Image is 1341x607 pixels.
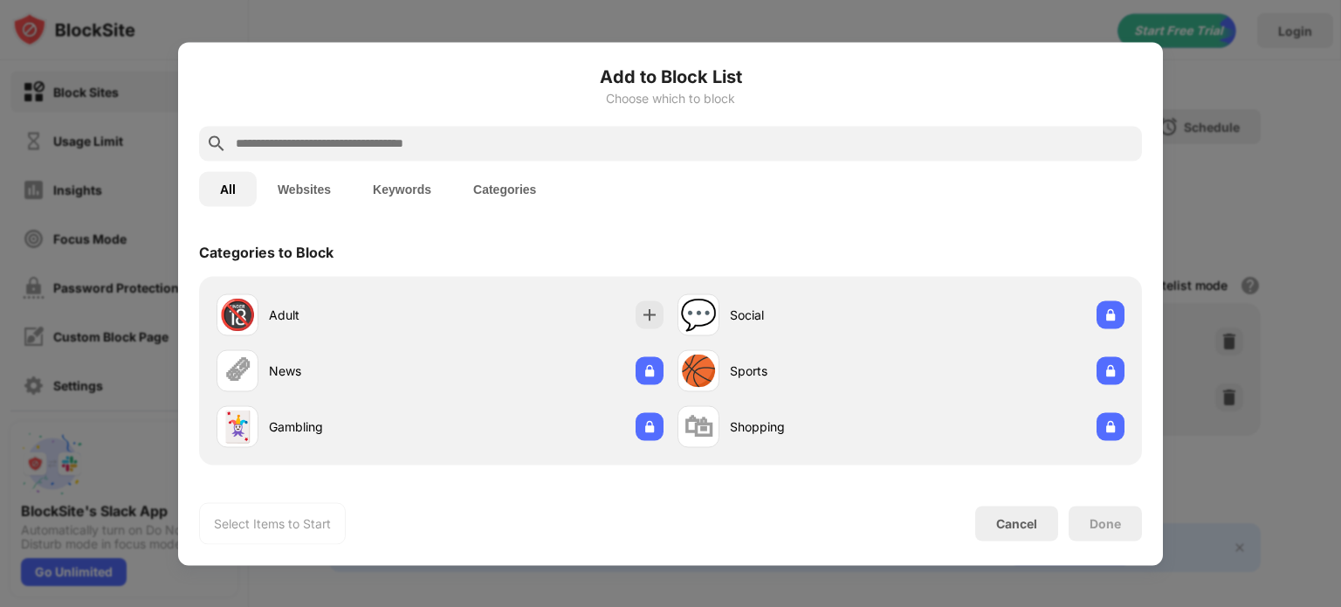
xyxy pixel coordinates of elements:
button: Keywords [352,171,452,206]
div: 💬 [680,297,717,333]
img: search.svg [206,133,227,154]
div: Social [730,306,901,324]
div: Gambling [269,417,440,436]
div: Adult [269,306,440,324]
div: Select Items to Start [214,514,331,532]
div: 🏀 [680,353,717,389]
div: Categories to Block [199,243,334,260]
div: News [269,362,440,380]
div: 🗞 [223,353,252,389]
div: Choose which to block [199,91,1142,105]
div: Sports [730,362,901,380]
button: Categories [452,171,557,206]
button: Websites [257,171,352,206]
div: Cancel [996,516,1037,531]
div: Shopping [730,417,901,436]
div: 🔞 [219,297,256,333]
button: All [199,171,257,206]
h6: Add to Block List [199,63,1142,89]
div: 🛍 [684,409,713,445]
div: 🃏 [219,409,256,445]
div: Done [1090,516,1121,530]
